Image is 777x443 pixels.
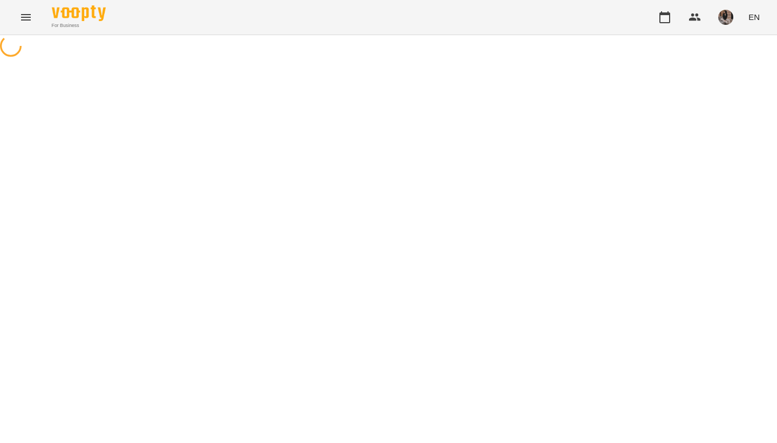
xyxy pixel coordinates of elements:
[52,5,106,21] img: Voopty Logo
[52,22,106,29] span: For Business
[718,10,733,25] img: 7eeb5c2dceb0f540ed985a8fa2922f17.jpg
[748,11,760,23] span: EN
[13,4,39,30] button: Menu
[744,7,764,27] button: EN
